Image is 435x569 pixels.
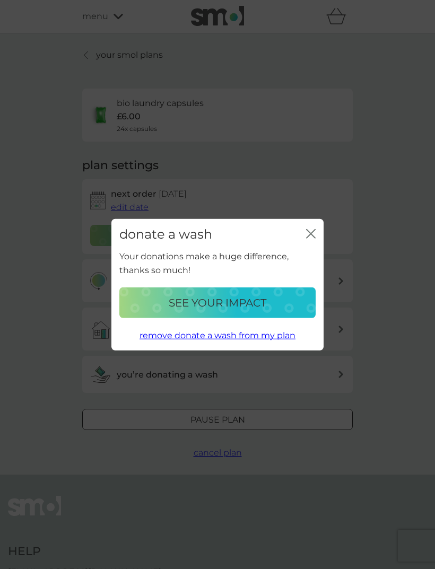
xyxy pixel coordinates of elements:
p: Your donations make a huge difference, thanks so much! [119,250,316,277]
button: SEE YOUR IMPACT [119,287,316,318]
p: SEE YOUR IMPACT [169,294,266,311]
p: remove donate a wash from my plan [140,329,295,343]
button: close [306,229,316,240]
h2: donate a wash [119,226,212,242]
